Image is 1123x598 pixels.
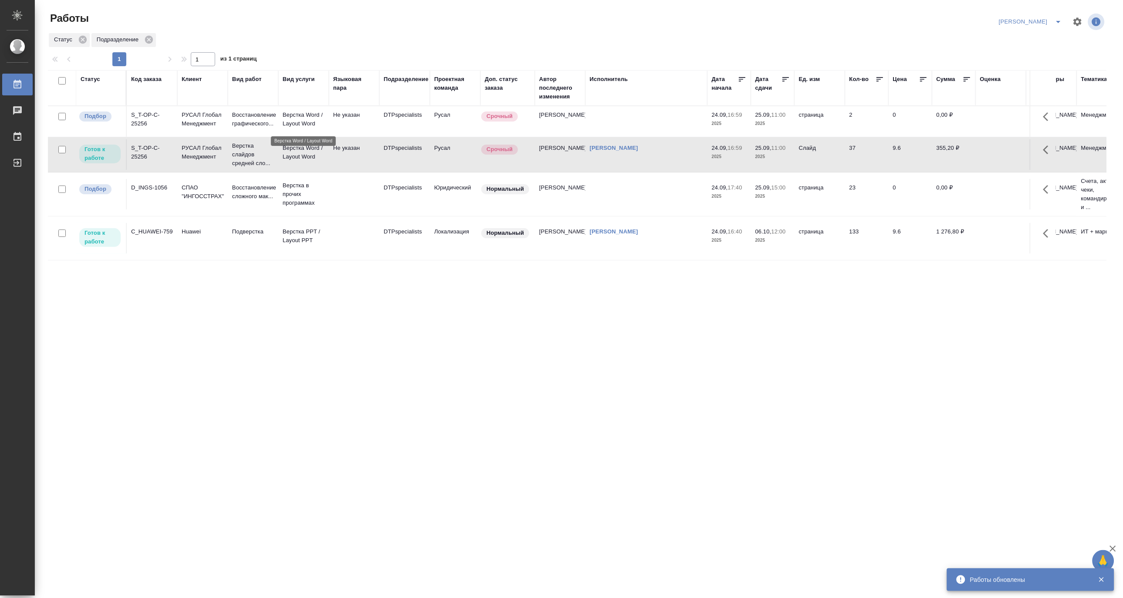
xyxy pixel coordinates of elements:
button: Здесь прячутся важные кнопки [1038,139,1059,160]
p: 11:00 [771,145,786,151]
div: Проектная команда [434,75,476,92]
div: Исполнитель может приступить к работе [78,144,122,164]
td: 133 [845,223,889,253]
div: Можно подбирать исполнителей [78,183,122,195]
div: Статус [81,75,100,84]
div: S_T-OP-C-25256 [131,111,173,128]
td: DTPspecialists [379,139,430,170]
div: Работы обновлены [970,575,1085,584]
span: Работы [48,11,89,25]
div: S_T-OP-C-25256 [131,144,173,161]
p: Готов к работе [85,145,115,162]
button: Закрыть [1093,576,1110,584]
div: Дата сдачи [755,75,781,92]
p: 16:59 [728,145,742,151]
p: ИТ + маркетинг [1081,227,1123,236]
div: Исполнитель [590,75,628,84]
div: Можно подбирать исполнителей [78,111,122,122]
p: 2025 [755,119,790,128]
div: Оценка [980,75,1001,84]
p: 2025 [712,152,747,161]
div: C_HUAWEI-759 [131,227,173,236]
p: Подбор [85,112,106,121]
td: 9.6 [889,223,932,253]
td: 0,00 ₽ [932,179,976,209]
div: Исполнитель может приступить к работе [78,227,122,248]
p: 2025 [755,152,790,161]
td: Не указан [329,106,379,137]
p: Менеджмент [1081,111,1123,119]
p: Верстка Word / Layout Word [283,111,325,128]
p: Восстановление графического... [232,111,274,128]
p: РУСАЛ Глобал Менеджмент [182,144,223,161]
td: 37 [845,139,889,170]
div: Ед. изм [799,75,820,84]
p: Подбор [85,185,106,193]
p: [PERSON_NAME] [1031,144,1072,152]
p: Верстка слайдов средней сло... [232,142,274,168]
div: Клиент [182,75,202,84]
div: Автор последнего изменения [539,75,581,101]
div: Языковая пара [333,75,375,92]
p: Статус [54,35,75,44]
td: 2 [845,106,889,137]
p: 2025 [712,119,747,128]
td: 355,20 ₽ [932,139,976,170]
div: Вид услуги [283,75,315,84]
td: 23 [845,179,889,209]
div: Вид работ [232,75,262,84]
div: Цена [893,75,907,84]
p: Готов к работе [85,229,115,246]
div: split button [997,15,1067,29]
p: 2025 [755,192,790,201]
p: Восстановление сложного мак... [232,183,274,201]
td: [PERSON_NAME] [535,223,585,253]
p: [PERSON_NAME] [1031,111,1072,119]
div: Кол-во [849,75,869,84]
p: 16:40 [728,228,742,235]
p: 2025 [712,192,747,201]
td: 0 [889,106,932,137]
p: Срочный [487,145,513,154]
td: 0 [889,179,932,209]
p: [PERSON_NAME] [1031,227,1072,236]
span: 🙏 [1096,552,1111,570]
td: DTPspecialists [379,106,430,137]
p: 24.09, [712,228,728,235]
p: 17:40 [728,184,742,191]
p: 15:00 [771,184,786,191]
button: Здесь прячутся важные кнопки [1038,179,1059,200]
p: Huawei [182,227,223,236]
td: 1 276,80 ₽ [932,223,976,253]
p: СПАО "ИНГОССТРАХ" [182,183,223,201]
p: Верстка PPT / Layout PPT [283,227,325,245]
p: Нормальный [487,229,524,237]
p: 25.09, [755,111,771,118]
div: Подразделение [384,75,429,84]
p: РУСАЛ Глобал Менеджмент [182,111,223,128]
div: Сумма [937,75,955,84]
td: DTPspecialists [379,223,430,253]
td: [PERSON_NAME] [535,106,585,137]
div: Подразделение [91,33,156,47]
p: 24.09, [712,184,728,191]
p: 25.09, [755,145,771,151]
p: 2025 [755,236,790,245]
p: Подразделение [97,35,142,44]
td: Русал [430,106,480,137]
p: 06.10, [755,228,771,235]
button: 🙏 [1093,550,1114,572]
td: Юридический [430,179,480,209]
p: 16:59 [728,111,742,118]
td: Слайд [795,139,845,170]
div: D_INGS-1056 [131,183,173,192]
span: из 1 страниц [220,54,257,66]
p: Подверстка [232,227,274,236]
p: Верстка Word / Layout Word [283,144,325,161]
p: 2025 [712,236,747,245]
td: Локализация [430,223,480,253]
td: 0,00 ₽ [932,106,976,137]
p: 11:00 [771,111,786,118]
td: Русал [430,139,480,170]
p: 24.09, [712,145,728,151]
